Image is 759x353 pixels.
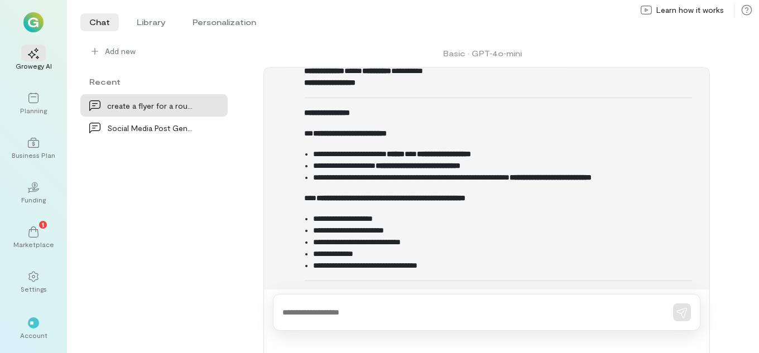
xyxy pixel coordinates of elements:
[13,240,54,249] div: Marketplace
[656,4,724,16] span: Learn how it works
[107,100,194,112] div: create a flyer for a round trip from [GEOGRAPHIC_DATA] to pu…
[80,13,119,31] li: Chat
[105,46,136,57] span: Add new
[13,84,54,124] a: Planning
[42,219,44,229] span: 1
[107,122,194,134] div: Social Media Post Generation
[20,331,47,340] div: Account
[20,106,47,115] div: Planning
[13,217,54,258] a: Marketplace
[80,76,228,88] div: Recent
[13,262,54,302] a: Settings
[21,284,47,293] div: Settings
[16,61,52,70] div: Growegy AI
[13,39,54,79] a: Growegy AI
[13,173,54,213] a: Funding
[21,195,46,204] div: Funding
[128,13,175,31] li: Library
[184,13,265,31] li: Personalization
[12,151,55,159] div: Business Plan
[13,128,54,168] a: Business Plan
